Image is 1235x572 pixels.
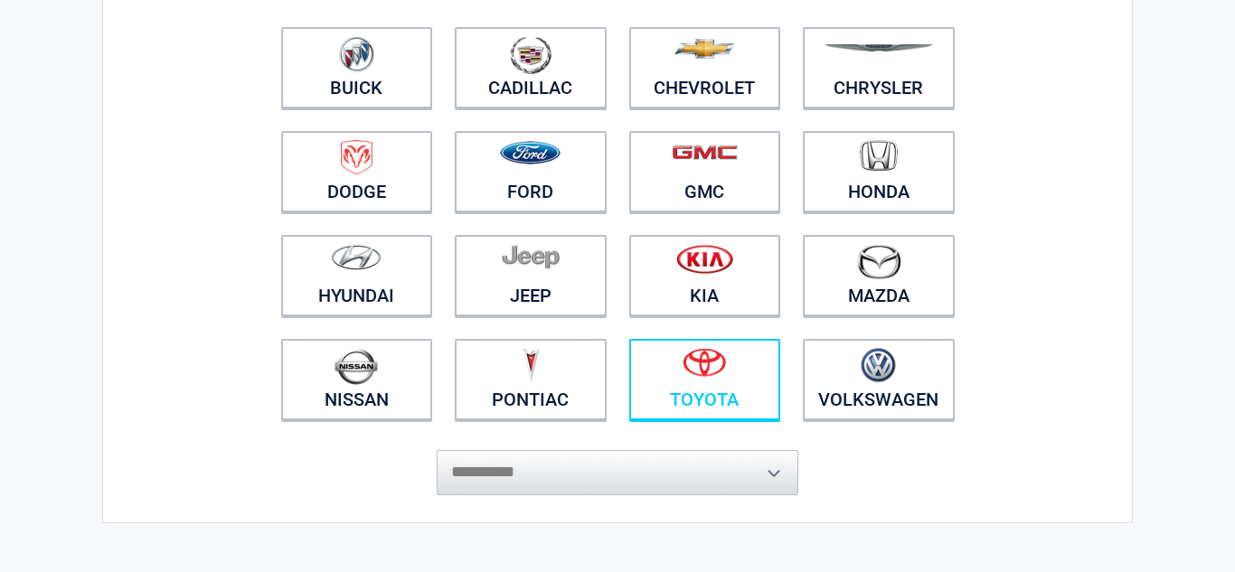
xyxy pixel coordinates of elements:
[629,27,781,108] a: Chevrolet
[281,131,433,212] a: Dodge
[676,244,733,274] img: kia
[341,140,372,175] img: dodge
[331,244,382,270] img: hyundai
[281,339,433,420] a: Nissan
[629,235,781,316] a: Kia
[861,348,896,383] img: volkswagen
[455,131,607,212] a: Ford
[803,235,955,316] a: Mazda
[510,36,552,74] img: cadillac
[803,27,955,108] a: Chrysler
[281,235,433,316] a: Hyundai
[629,339,781,420] a: Toyota
[856,244,901,279] img: mazda
[683,348,726,377] img: toyota
[672,145,738,160] img: gmc
[500,141,561,164] img: ford
[455,235,607,316] a: Jeep
[803,339,955,420] a: Volkswagen
[824,44,934,52] img: chrysler
[522,348,540,382] img: pontiac
[860,140,898,172] img: honda
[803,131,955,212] a: Honda
[335,348,378,385] img: nissan
[674,39,735,59] img: chevrolet
[455,339,607,420] a: Pontiac
[502,244,560,269] img: jeep
[455,27,607,108] a: Cadillac
[281,27,433,108] a: Buick
[339,36,374,72] img: buick
[629,131,781,212] a: GMC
